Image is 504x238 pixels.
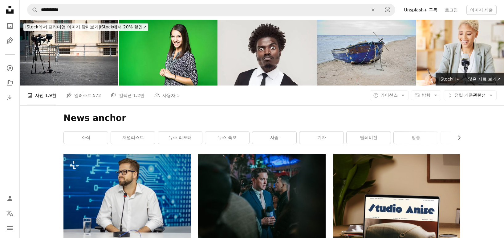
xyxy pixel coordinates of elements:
[411,90,441,100] button: 방향
[366,4,380,16] button: 삭제
[25,24,100,29] span: iStock에서 프리미엄 이미지 찾아보기 |
[422,93,430,98] span: 방향
[370,90,408,100] button: 라이선스
[4,192,16,205] a: 로그인 / 가입
[380,4,395,16] button: 시각적 검색
[63,194,191,199] a: 마이크를 앞에 두고 테이블에 앉아 있는 남자
[133,92,144,99] span: 1.2만
[454,93,473,98] span: 정렬 기준
[64,132,108,144] a: 소식
[25,24,146,29] span: iStock에서 20% 할인 ↗
[4,20,16,32] a: 사진
[299,132,343,144] a: 기자
[4,207,16,219] button: 언어
[111,132,155,144] a: 저널리스트
[158,132,202,144] a: 뉴스 리포터
[380,93,398,98] span: 라이선스
[27,4,395,16] form: 사이트 전체에서 이미지 찾기
[466,5,497,15] button: 이미지 제출
[218,20,317,86] img: 재미 있은 얼굴 세로 미친 사업가입니다.
[453,132,460,144] button: 목록을 오른쪽으로 스크롤
[27,4,38,16] button: Unsplash 검색
[119,20,217,86] img: 텔리비전 프레젠터 녹음중 녹색 화면 스튜디오
[177,92,179,99] span: 1
[4,92,16,104] a: 다운로드 내역
[4,62,16,74] a: 탐색
[4,35,16,47] a: 일러스트
[20,20,152,35] a: iStock에서 프리미엄 이미지 찾아보기|iStock에서 20% 할인↗
[205,132,249,144] a: 뉴스 속보
[20,20,118,86] img: 저녁 뉴스 보도에 대비한 카메라와 조명
[252,132,296,144] a: 사람
[111,86,144,105] a: 컬렉션 1.2만
[441,132,485,144] a: 전자공학
[198,194,325,199] a: 검은 양복을 입은 남자 앞에 서 있는 검은 양복을 입은 남자
[154,86,179,105] a: 사용자 1
[441,5,461,15] a: 로그인
[347,132,391,144] a: 텔레비전
[436,73,504,86] a: iStock에서 더 많은 자료 보기↗
[4,222,16,234] button: 메뉴
[93,92,101,99] span: 572
[66,86,101,105] a: 일러스트 572
[63,113,460,124] h1: News anchor
[4,77,16,89] a: 컬렉션
[400,5,441,15] a: Unsplash+ 구독
[394,132,438,144] a: 방송
[317,20,416,86] img: 늙음 배죠 해변
[454,92,486,98] span: 관련성
[439,77,500,81] span: iStock에서 더 많은 자료 보기 ↗
[444,90,497,100] button: 정렬 기준관련성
